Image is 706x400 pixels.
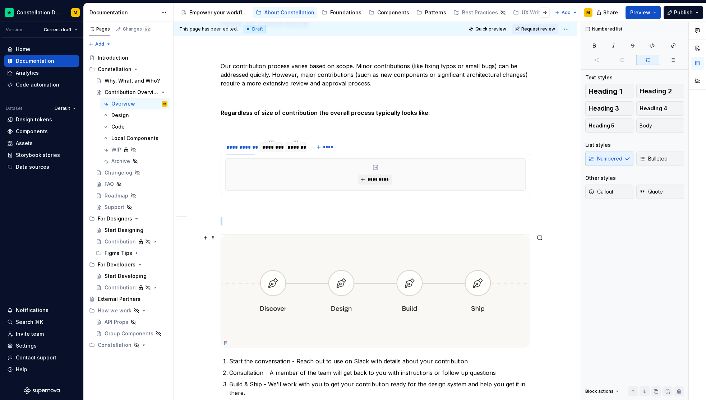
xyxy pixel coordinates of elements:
[640,188,663,195] span: Quote
[589,88,622,95] span: Heading 1
[221,109,530,116] h5: Regardless of size of contribution the overall process typically looks like:
[522,9,548,16] div: UX Writing
[178,5,551,20] div: Page tree
[414,7,449,18] a: Patterns
[585,118,633,133] button: Heading 5
[93,75,170,87] a: Why, What, and Who?
[95,41,104,47] span: Add
[589,105,619,112] span: Heading 3
[640,155,668,162] span: Bulleted
[100,144,170,155] a: WIP
[221,62,530,88] p: Our contribution process varies based on scope. Minor contributions (like fixing typos or small b...
[16,140,33,147] div: Assets
[105,250,132,257] div: Figma Tips
[664,6,703,19] button: Publish
[93,167,170,178] a: Changelog
[86,52,170,351] div: Page tree
[105,318,128,326] div: API Props
[366,7,412,18] a: Components
[451,7,509,18] a: Best Practices
[143,26,151,32] span: 62
[41,25,80,35] button: Current draft
[98,307,131,314] div: How we work
[16,57,54,65] div: Documentation
[4,43,79,55] a: Home
[512,24,558,34] button: Request review
[4,79,79,90] a: Code automation
[93,270,170,282] a: Start Developing
[636,185,684,199] button: Quote
[86,39,113,49] button: Add
[5,8,14,17] img: d602db7a-5e75-4dfe-a0a4-4b8163c7bad2.png
[93,282,170,293] a: Contribution
[178,7,252,18] a: Empower your workflow. Build incredible experiences.
[636,101,684,116] button: Heading 4
[636,84,684,98] button: Heading 2
[93,224,170,236] a: Start Designing
[105,227,143,234] div: Start Designing
[4,55,79,67] a: Documentation
[86,213,170,224] div: For Designers
[93,247,170,259] div: Figma Tips
[4,304,79,316] button: Notifications
[640,105,667,112] span: Heading 4
[86,259,170,270] div: For Developers
[1,5,82,20] button: Constellation Design SystemM
[4,114,79,125] a: Design tokens
[17,9,63,16] div: Constellation Design System
[98,215,132,222] div: For Designers
[189,9,249,16] div: Empower your workflow. Build incredible experiences.
[93,236,170,247] a: Contribution
[593,6,623,19] button: Share
[89,26,110,32] div: Pages
[111,158,130,165] div: Archive
[93,87,170,98] a: Contribution Overview
[105,204,124,211] div: Support
[93,201,170,213] a: Support
[16,81,59,88] div: Code automation
[105,77,160,84] div: Why, What, and Who?
[16,46,30,53] div: Home
[98,66,131,73] div: Constellation
[562,10,571,15] span: Add
[466,24,509,34] button: Quick preview
[105,273,147,280] div: Start Developing
[589,122,614,129] span: Heading 5
[16,366,27,373] div: Help
[586,10,590,15] div: M
[16,354,56,361] div: Contact support
[229,380,530,397] p: Build & Ship - We’ll work with you to get your contribution ready for the design system and help ...
[585,175,616,182] div: Other styles
[105,284,136,291] div: Contribution
[105,181,114,188] div: FAQ
[585,386,620,396] div: Block actions
[521,26,555,32] span: Request review
[585,84,633,98] button: Heading 1
[163,100,166,107] div: M
[475,26,506,32] span: Quick preview
[640,88,672,95] span: Heading 2
[93,178,170,190] a: FAQ
[510,7,559,18] a: UX Writing
[585,101,633,116] button: Heading 3
[105,169,132,176] div: Changelog
[86,52,170,64] a: Introduction
[16,307,49,314] div: Notifications
[100,110,170,121] a: Design
[553,8,580,18] button: Add
[111,146,121,153] div: WIP
[111,112,129,119] div: Design
[74,10,77,15] div: M
[55,106,70,111] span: Default
[626,6,661,19] button: Preview
[16,163,49,171] div: Data sources
[16,128,48,135] div: Components
[4,316,79,328] button: Search ⌘K
[640,122,652,129] span: Body
[44,27,71,33] span: Current draft
[425,9,446,16] div: Patterns
[105,89,159,96] div: Contribution Overview
[24,387,60,394] svg: Supernova Logo
[630,9,650,16] span: Preview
